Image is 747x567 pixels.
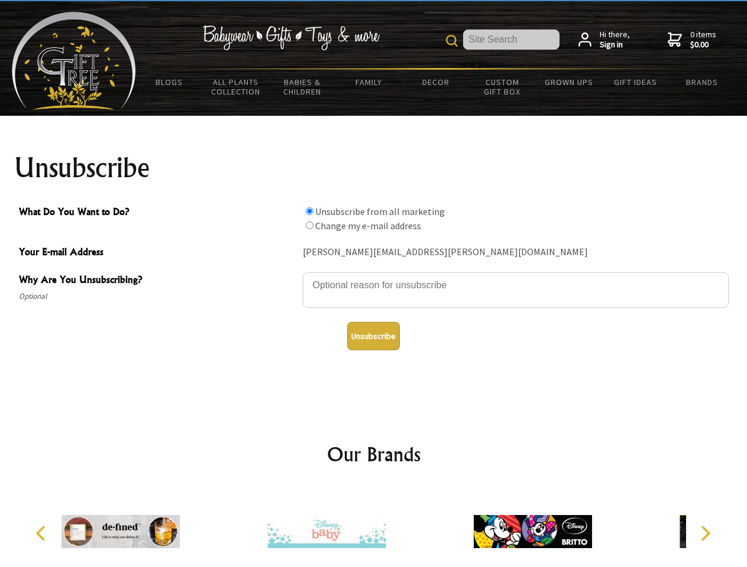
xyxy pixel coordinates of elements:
label: Unsubscribe from all marketing [315,206,445,217]
a: BLOGS [136,70,203,94]
a: Decor [402,70,469,94]
span: Your E-mail Address [19,245,297,262]
a: 0 items$0.00 [668,30,716,50]
span: Optional [19,289,297,304]
span: Hi there, [600,30,630,50]
a: Brands [669,70,736,94]
a: Family [336,70,403,94]
input: What Do You Want to Do? [306,221,313,229]
a: All Plants Collection [203,70,270,104]
a: Babies & Children [269,70,336,104]
a: Gift Ideas [602,70,669,94]
button: Unsubscribe [347,322,400,350]
input: What Do You Want to Do? [306,207,313,215]
span: What Do You Want to Do? [19,204,297,221]
img: product search [446,35,458,47]
a: Custom Gift Box [469,70,536,104]
h1: Unsubscribe [14,154,733,182]
div: [PERSON_NAME][EMAIL_ADDRESS][PERSON_NAME][DOMAIN_NAME] [303,243,729,262]
a: Hi there,Sign in [578,30,630,50]
img: Babyware - Gifts - Toys and more... [12,12,136,110]
input: Site Search [463,30,560,50]
textarea: Why Are You Unsubscribing? [303,272,729,308]
h2: Our Brands [24,440,724,468]
button: Previous [30,520,56,546]
a: Grown Ups [535,70,602,94]
label: Change my e-mail address [315,220,421,232]
strong: $0.00 [690,40,716,50]
span: Why Are You Unsubscribing? [19,272,297,289]
span: 0 items [690,29,716,50]
button: Next [692,520,718,546]
strong: Sign in [600,40,630,50]
img: Babywear - Gifts - Toys & more [202,25,380,50]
